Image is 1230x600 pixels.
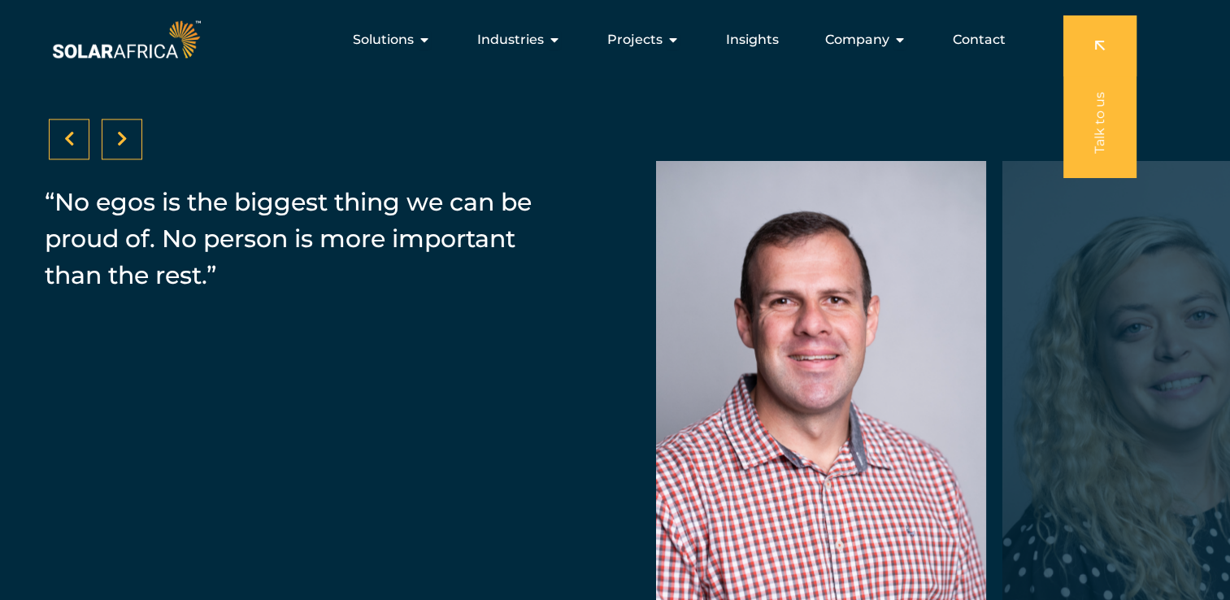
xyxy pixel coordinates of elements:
span: Solutions [353,30,414,50]
p: “No egos is the biggest thing we can be proud of. No person is more important than the rest.” [45,184,574,293]
span: Industries [477,30,544,50]
div: Menu Toggle [204,24,1019,56]
span: Company [825,30,889,50]
a: Insights [726,30,779,50]
nav: Menu [204,24,1019,56]
span: Projects [607,30,663,50]
a: Contact [953,30,1006,50]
